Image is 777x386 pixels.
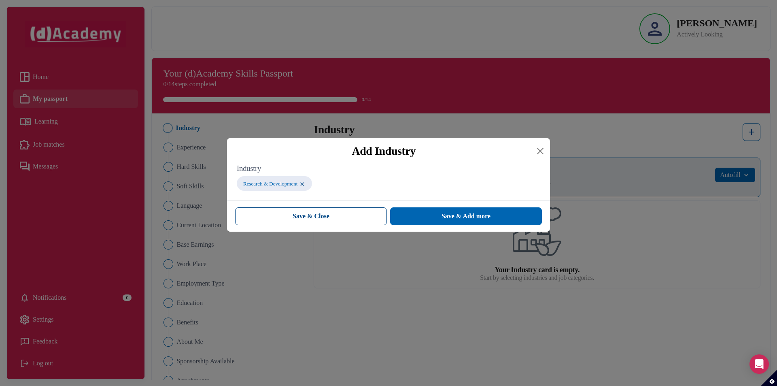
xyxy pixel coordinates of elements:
label: Industry [237,164,540,173]
div: Open Intercom Messenger [749,354,769,374]
button: Close [534,145,547,158]
span: Save & Add more [442,211,490,221]
img: ... [299,181,306,188]
div: Add Industry [234,145,534,158]
label: Research & Development [243,180,297,188]
button: Set cookie preferences [761,370,777,386]
button: Save & Add more [390,207,542,225]
button: Save & Close [235,207,387,225]
span: Save & Close [293,211,329,221]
